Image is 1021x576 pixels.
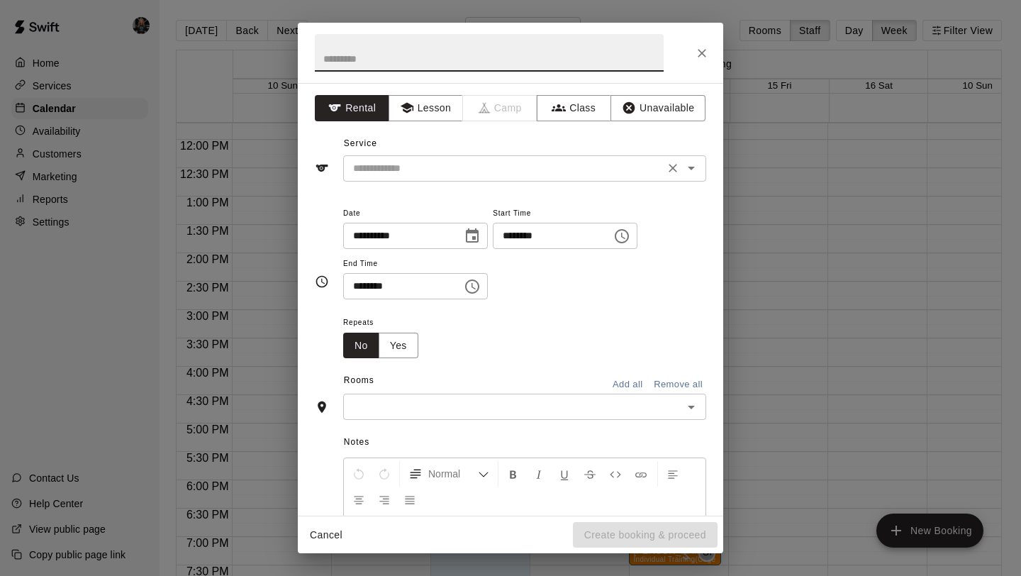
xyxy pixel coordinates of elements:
[343,204,488,223] span: Date
[343,333,418,359] div: outlined button group
[315,275,329,289] svg: Timing
[608,222,636,250] button: Choose time, selected time is 3:00 PM
[315,161,329,175] svg: Service
[661,461,685,487] button: Left Align
[428,467,478,481] span: Normal
[458,272,486,301] button: Choose time, selected time is 3:30 PM
[315,400,329,414] svg: Rooms
[527,461,551,487] button: Format Italics
[372,461,396,487] button: Redo
[372,487,396,512] button: Right Align
[605,374,650,396] button: Add all
[347,461,371,487] button: Undo
[681,397,701,417] button: Open
[303,522,349,548] button: Cancel
[501,461,525,487] button: Format Bold
[463,95,537,121] span: Camps can only be created in the Services page
[650,374,706,396] button: Remove all
[681,158,701,178] button: Open
[389,95,463,121] button: Lesson
[343,333,379,359] button: No
[629,461,653,487] button: Insert Link
[347,487,371,512] button: Center Align
[663,158,683,178] button: Clear
[610,95,705,121] button: Unavailable
[344,431,706,454] span: Notes
[344,138,377,148] span: Service
[398,487,422,512] button: Justify Align
[537,95,611,121] button: Class
[578,461,602,487] button: Format Strikethrough
[552,461,576,487] button: Format Underline
[343,255,488,274] span: End Time
[603,461,627,487] button: Insert Code
[458,222,486,250] button: Choose date, selected date is Aug 13, 2025
[315,95,389,121] button: Rental
[689,40,715,66] button: Close
[343,314,430,333] span: Repeats
[344,375,374,385] span: Rooms
[493,204,637,223] span: Start Time
[403,461,495,487] button: Formatting Options
[379,333,418,359] button: Yes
